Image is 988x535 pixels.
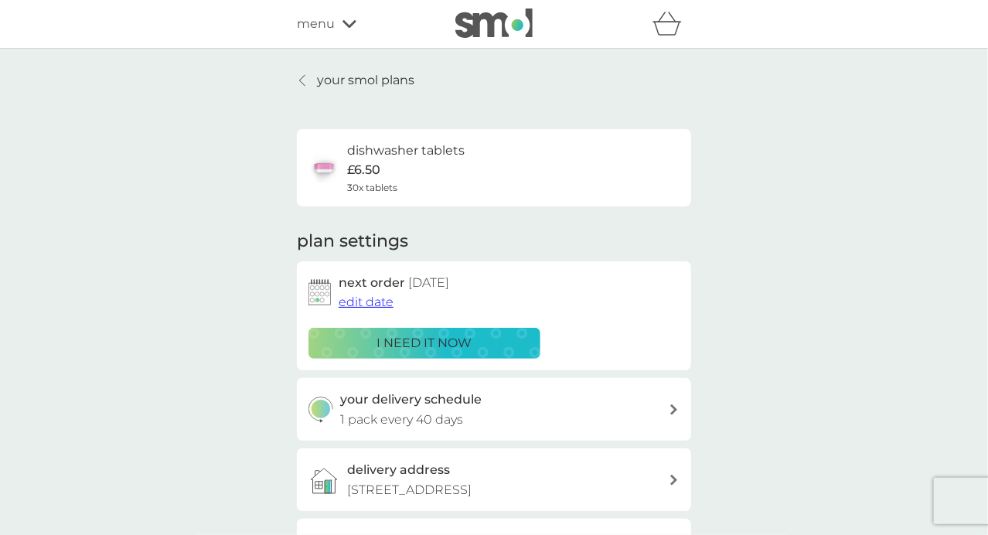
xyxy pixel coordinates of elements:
button: i need it now [308,328,540,359]
a: delivery address[STREET_ADDRESS] [297,448,691,511]
img: dishwasher tablets [308,152,339,183]
h6: dishwasher tablets [347,141,465,161]
p: your smol plans [317,70,414,90]
p: i need it now [377,333,472,353]
button: your delivery schedule1 pack every 40 days [297,378,691,441]
button: edit date [339,292,393,312]
span: edit date [339,295,393,309]
h2: next order [339,273,449,293]
h3: your delivery schedule [341,390,482,410]
span: menu [297,14,335,34]
span: [DATE] [408,275,449,290]
p: [STREET_ADDRESS] [347,480,472,500]
span: 30x tablets [347,180,397,195]
a: your smol plans [297,70,414,90]
h3: delivery address [347,460,450,480]
h2: plan settings [297,230,408,254]
div: basket [652,9,691,39]
p: £6.50 [347,160,380,180]
p: 1 pack every 40 days [341,410,464,430]
img: smol [455,9,533,38]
